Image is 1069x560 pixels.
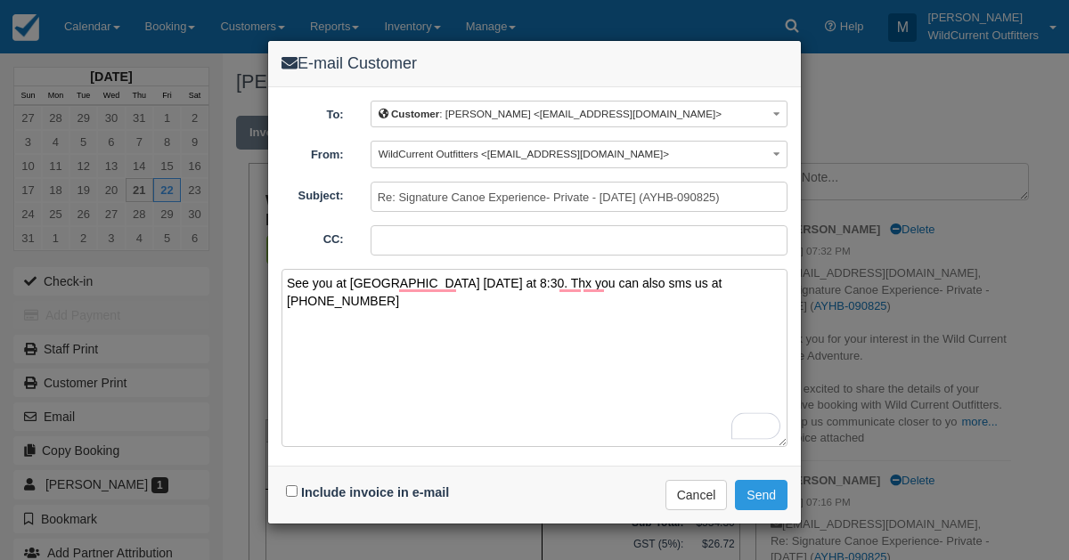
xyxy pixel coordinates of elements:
[282,269,787,447] textarea: To enrich screen reader interactions, please activate Accessibility in Grammarly extension settings
[371,101,787,128] button: Customer: [PERSON_NAME] <[EMAIL_ADDRESS][DOMAIN_NAME]>
[371,141,787,168] button: WildCurrent Outfitters <[EMAIL_ADDRESS][DOMAIN_NAME]>
[665,480,728,510] button: Cancel
[268,182,357,205] label: Subject:
[268,225,357,248] label: CC:
[735,480,787,510] button: Send
[268,101,357,124] label: To:
[379,108,722,119] span: : [PERSON_NAME] <[EMAIL_ADDRESS][DOMAIN_NAME]>
[391,108,439,119] b: Customer
[301,485,449,499] label: Include invoice in e-mail
[282,54,787,73] h4: E-mail Customer
[268,141,357,164] label: From:
[379,148,669,159] span: WildCurrent Outfitters <[EMAIL_ADDRESS][DOMAIN_NAME]>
